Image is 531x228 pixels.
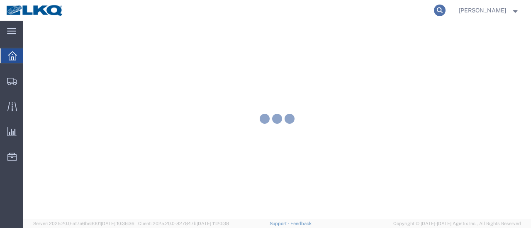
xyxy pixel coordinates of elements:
span: [DATE] 11:20:38 [197,221,229,226]
span: Marc Metzger [459,6,506,15]
span: Copyright © [DATE]-[DATE] Agistix Inc., All Rights Reserved [393,220,521,227]
span: [DATE] 10:36:36 [101,221,134,226]
span: Server: 2025.20.0-af7a6be3001 [33,221,134,226]
img: logo [6,4,64,17]
button: [PERSON_NAME] [458,5,520,15]
a: Support [270,221,290,226]
a: Feedback [290,221,312,226]
span: Client: 2025.20.0-827847b [138,221,229,226]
